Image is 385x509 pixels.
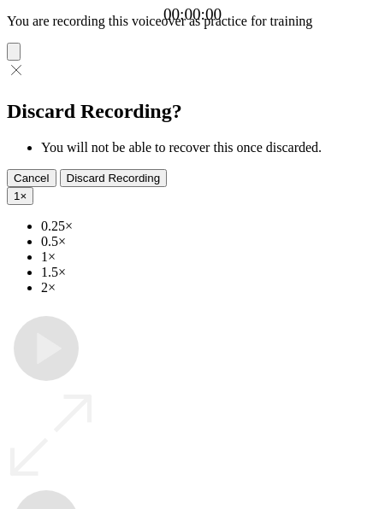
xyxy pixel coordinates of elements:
a: 00:00:00 [163,5,222,24]
li: 1× [41,249,378,265]
li: 0.5× [41,234,378,249]
span: 1 [14,190,20,202]
p: You are recording this voiceover as practice for training [7,14,378,29]
li: 0.25× [41,219,378,234]
button: 1× [7,187,33,205]
h2: Discard Recording? [7,100,378,123]
li: 2× [41,280,378,295]
button: Cancel [7,169,56,187]
li: You will not be able to recover this once discarded. [41,140,378,155]
li: 1.5× [41,265,378,280]
button: Discard Recording [60,169,168,187]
